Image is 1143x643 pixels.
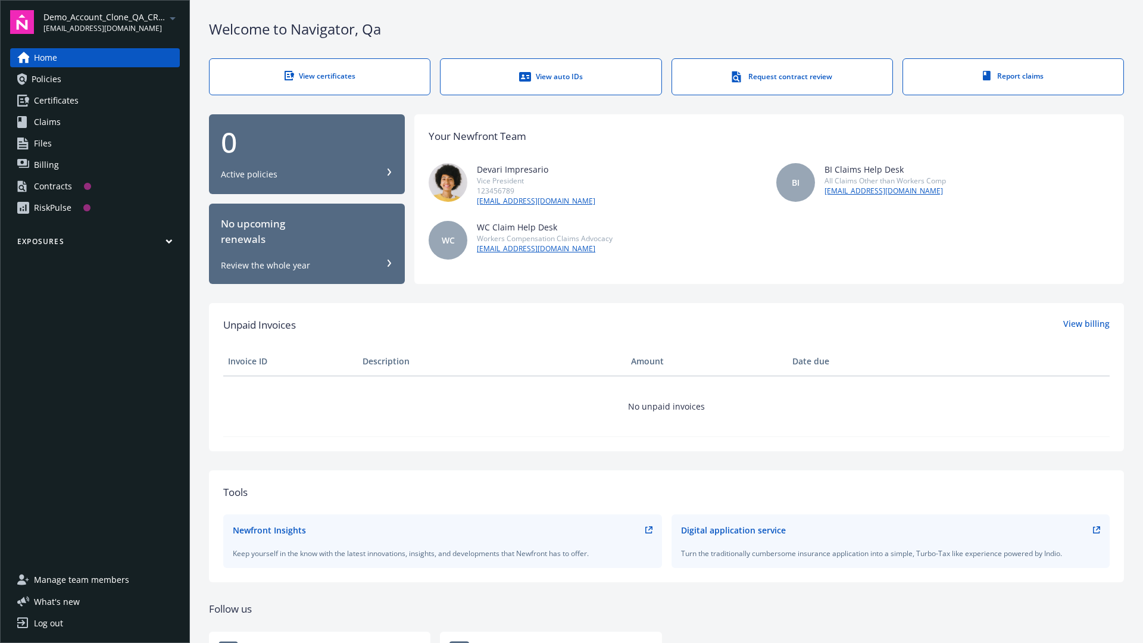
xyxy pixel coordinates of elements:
[221,216,393,248] div: No upcoming renewals
[34,113,61,132] span: Claims
[10,70,180,89] a: Policies
[34,155,59,174] span: Billing
[788,347,922,376] th: Date due
[10,91,180,110] a: Certificates
[429,163,467,202] img: photo
[34,595,80,608] span: What ' s new
[10,155,180,174] a: Billing
[221,260,310,271] div: Review the whole year
[34,91,79,110] span: Certificates
[34,48,57,67] span: Home
[209,601,1124,617] div: Follow us
[233,71,406,81] div: View certificates
[477,196,595,207] a: [EMAIL_ADDRESS][DOMAIN_NAME]
[233,524,306,536] div: Newfront Insights
[440,58,661,95] a: View auto IDs
[626,347,788,376] th: Amount
[43,10,180,34] button: Demo_Account_Clone_QA_CR_Tests_Prospect[EMAIL_ADDRESS][DOMAIN_NAME]arrowDropDown
[43,11,165,23] span: Demo_Account_Clone_QA_CR_Tests_Prospect
[209,204,405,284] button: No upcomingrenewalsReview the whole year
[477,186,595,196] div: 123456789
[358,347,626,376] th: Description
[696,71,869,83] div: Request contract review
[1063,317,1110,333] a: View billing
[34,134,52,153] span: Files
[34,570,129,589] span: Manage team members
[464,71,637,83] div: View auto IDs
[681,548,1101,558] div: Turn the traditionally cumbersome insurance application into a simple, Turbo-Tax like experience ...
[34,198,71,217] div: RiskPulse
[223,485,1110,500] div: Tools
[825,163,946,176] div: BI Claims Help Desk
[825,176,946,186] div: All Claims Other than Workers Comp
[10,10,34,34] img: navigator-logo.svg
[223,376,1110,436] td: No unpaid invoices
[10,113,180,132] a: Claims
[792,176,800,189] span: BI
[34,177,72,196] div: Contracts
[221,168,277,180] div: Active policies
[223,317,296,333] span: Unpaid Invoices
[442,234,455,246] span: WC
[223,347,358,376] th: Invoice ID
[477,176,595,186] div: Vice President
[233,548,652,558] div: Keep yourself in the know with the latest innovations, insights, and developments that Newfront h...
[10,236,180,251] button: Exposures
[43,23,165,34] span: [EMAIL_ADDRESS][DOMAIN_NAME]
[10,570,180,589] a: Manage team members
[165,11,180,25] a: arrowDropDown
[477,244,613,254] a: [EMAIL_ADDRESS][DOMAIN_NAME]
[477,221,613,233] div: WC Claim Help Desk
[902,58,1124,95] a: Report claims
[221,128,393,157] div: 0
[672,58,893,95] a: Request contract review
[477,233,613,244] div: Workers Compensation Claims Advocacy
[209,114,405,195] button: 0Active policies
[10,595,99,608] button: What's new
[477,163,595,176] div: Devari Impresario
[34,614,63,633] div: Log out
[209,58,430,95] a: View certificates
[209,19,1124,39] div: Welcome to Navigator , Qa
[10,134,180,153] a: Files
[681,524,786,536] div: Digital application service
[825,186,946,196] a: [EMAIL_ADDRESS][DOMAIN_NAME]
[927,71,1100,81] div: Report claims
[10,48,180,67] a: Home
[10,177,180,196] a: Contracts
[10,198,180,217] a: RiskPulse
[32,70,61,89] span: Policies
[429,129,526,144] div: Your Newfront Team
